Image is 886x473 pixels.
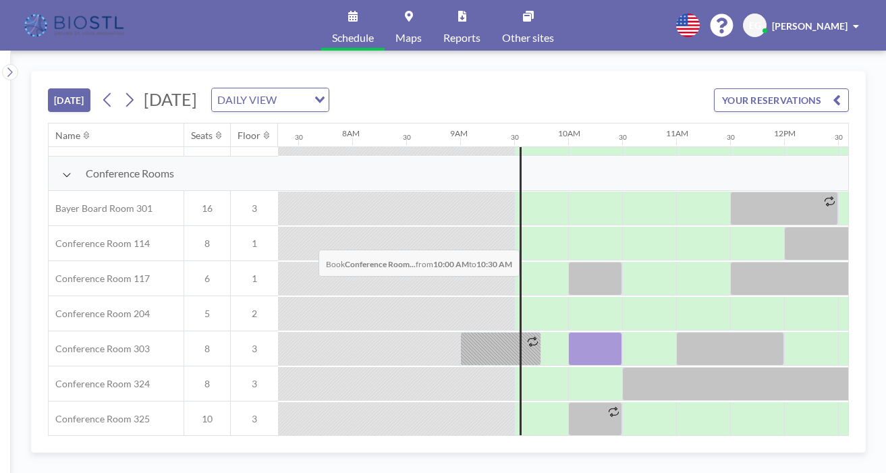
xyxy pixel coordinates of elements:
img: organization-logo [22,12,129,39]
b: Conference Room... [345,259,416,269]
span: Bayer Board Room 301 [49,202,153,215]
span: 3 [231,413,278,425]
div: 11AM [666,128,688,138]
span: 1 [231,238,278,250]
span: Conference Room 117 [49,273,150,285]
span: 8 [184,378,230,390]
span: 1 [231,273,278,285]
b: 10:00 AM [433,259,469,269]
span: [DATE] [144,89,197,109]
span: 3 [231,202,278,215]
div: Name [55,130,80,142]
div: Seats [191,130,213,142]
button: [DATE] [48,88,90,112]
span: 8 [184,343,230,355]
div: Search for option [212,88,329,111]
b: 10:30 AM [476,259,512,269]
input: Search for option [281,91,306,109]
span: Schedule [332,32,374,43]
div: 30 [295,133,303,142]
div: 10AM [558,128,580,138]
span: Conference Room 324 [49,378,150,390]
span: 6 [184,273,230,285]
div: 30 [727,133,735,142]
span: Reports [443,32,480,43]
div: 30 [619,133,627,142]
span: DAILY VIEW [215,91,279,109]
div: 12PM [774,128,796,138]
div: 9AM [450,128,468,138]
span: 3 [231,378,278,390]
span: Conference Room 114 [49,238,150,250]
button: YOUR RESERVATIONS [714,88,849,112]
span: Conference Rooms [86,167,174,180]
span: 8 [184,238,230,250]
span: 5 [184,308,230,320]
div: 30 [511,133,519,142]
span: 10 [184,413,230,425]
span: Other sites [502,32,554,43]
div: Floor [238,130,260,142]
span: 3 [231,343,278,355]
span: 2 [231,308,278,320]
span: Conference Room 204 [49,308,150,320]
span: [PERSON_NAME] [772,20,848,32]
div: 8AM [342,128,360,138]
span: Conference Room 325 [49,413,150,425]
span: Conference Room 303 [49,343,150,355]
div: 30 [835,133,843,142]
span: Maps [395,32,422,43]
span: EG [749,20,761,32]
span: 16 [184,202,230,215]
span: Book from to [319,250,520,277]
div: 30 [403,133,411,142]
